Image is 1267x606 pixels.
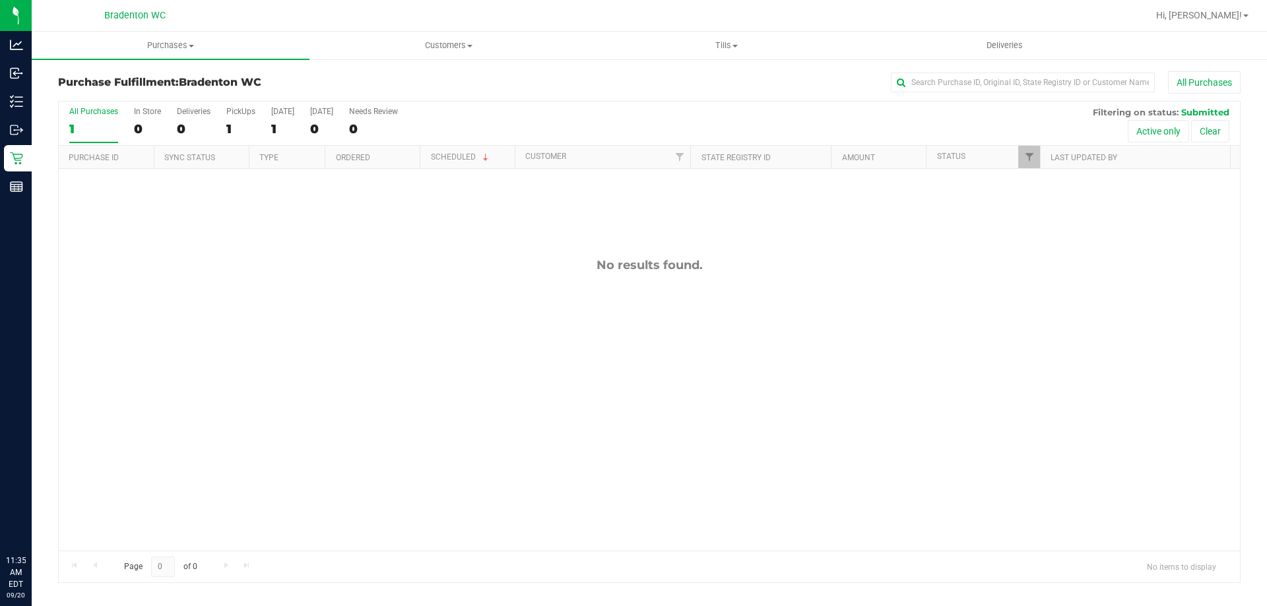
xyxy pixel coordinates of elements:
div: [DATE] [271,107,294,116]
button: Clear [1191,120,1229,142]
button: Active only [1128,120,1189,142]
span: Tills [588,40,864,51]
a: Amount [842,153,875,162]
a: Customer [525,152,566,161]
a: Status [937,152,965,161]
iframe: Resource center [13,500,53,540]
a: Purchase ID [69,153,119,162]
button: All Purchases [1168,71,1241,94]
inline-svg: Analytics [10,38,23,51]
div: 1 [271,121,294,136]
a: Ordered [336,153,370,162]
span: Bradenton WC [179,76,261,88]
inline-svg: Reports [10,180,23,193]
a: Scheduled [431,152,491,162]
p: 09/20 [6,590,26,600]
p: 11:35 AM EDT [6,555,26,590]
a: Deliveries [866,32,1144,59]
a: Tills [587,32,865,59]
div: All Purchases [69,107,118,116]
div: 0 [349,121,398,136]
div: Deliveries [177,107,211,116]
span: Customers [310,40,587,51]
a: Filter [1018,146,1040,168]
div: No results found. [59,258,1240,272]
div: [DATE] [310,107,333,116]
div: PickUps [226,107,255,116]
div: Needs Review [349,107,398,116]
a: Purchases [32,32,309,59]
div: 1 [69,121,118,136]
input: Search Purchase ID, Original ID, State Registry ID or Customer Name... [891,73,1155,92]
span: Submitted [1181,107,1229,117]
a: Sync Status [164,153,215,162]
span: Filtering on status: [1093,107,1179,117]
inline-svg: Outbound [10,123,23,136]
span: Hi, [PERSON_NAME]! [1156,10,1242,20]
a: Type [259,153,278,162]
span: Page of 0 [113,557,208,577]
span: Deliveries [969,40,1041,51]
div: 0 [134,121,161,136]
a: Filter [668,146,690,168]
a: Customers [309,32,587,59]
inline-svg: Inventory [10,95,23,108]
h3: Purchase Fulfillment: [58,76,452,88]
a: Last Updated By [1051,153,1117,162]
span: No items to display [1136,557,1227,576]
a: State Registry ID [701,153,771,162]
inline-svg: Inbound [10,67,23,80]
inline-svg: Retail [10,152,23,165]
span: Bradenton WC [104,10,166,21]
div: 0 [177,121,211,136]
div: 0 [310,121,333,136]
div: 1 [226,121,255,136]
div: In Store [134,107,161,116]
span: Purchases [32,40,309,51]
